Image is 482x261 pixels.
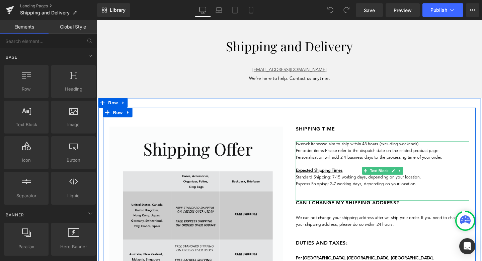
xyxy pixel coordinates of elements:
p: Personalisation will add 2-4 business days to the processing time of your order. [209,141,392,148]
p: We can not change your shipping address after we ship your order. If you need to change your ship... [209,205,392,219]
span: Please refer to the dispatch date on the related product page. [240,135,360,140]
span: Shipping and Delivery [136,18,269,36]
p: In-stock items: [209,127,392,134]
button: More [466,3,479,17]
div: Open Intercom Messenger [459,238,475,254]
a: Tablet [227,3,243,17]
u: Expected Shipping Times [209,156,258,160]
a: Expand / Collapse [29,92,37,102]
span: Heading [53,86,94,93]
a: Landing Pages [20,3,97,9]
a: [EMAIL_ADDRESS][DOMAIN_NAME] [164,50,242,54]
span: Save [364,7,375,14]
span: Library [110,7,126,13]
p: We're here to help. Contact us anytime. [7,58,398,65]
span: Separator [6,192,47,199]
a: New Library [97,3,130,17]
h5: Shipping Time [209,112,392,118]
span: Pre-order items: [209,135,240,140]
span: Row [10,82,24,92]
h5: Duties and taxes: [209,232,392,238]
span: Image [53,121,94,128]
button: Publish [422,3,463,17]
p: Standard Shipping: 7-15 working days, depending on your location. [209,162,392,169]
span: Row [15,92,29,102]
span: Text Block [6,121,47,128]
span: Shipping and Delivery [20,10,70,15]
span: Preview [394,7,412,14]
span: Button [53,157,94,164]
span: Row [6,86,47,93]
span: Icon [6,157,47,164]
a: Preview [386,3,420,17]
button: Undo [324,3,337,17]
p: Express Shipping: 2-7 working days, depending on your location. [209,169,392,176]
span: Text Block [286,154,308,162]
a: Expand / Collapse [24,82,32,92]
span: Liquid [53,192,94,199]
span: Base [5,54,18,60]
a: Mobile [243,3,259,17]
a: Expand / Collapse [315,154,322,162]
a: Global Style [49,20,97,34]
button: Redo [340,3,353,17]
span: Hero Banner [53,243,94,250]
span: Parallax [6,243,47,250]
span: Banner [5,212,25,218]
span: Publish [430,7,447,13]
h5: CAN I CHANGE MY SHIPPING ADDRESS? [209,190,392,196]
a: Desktop [195,3,211,17]
span: we aim to ship within 48 hours (excluding weekends) [237,128,338,133]
a: Laptop [211,3,227,17]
